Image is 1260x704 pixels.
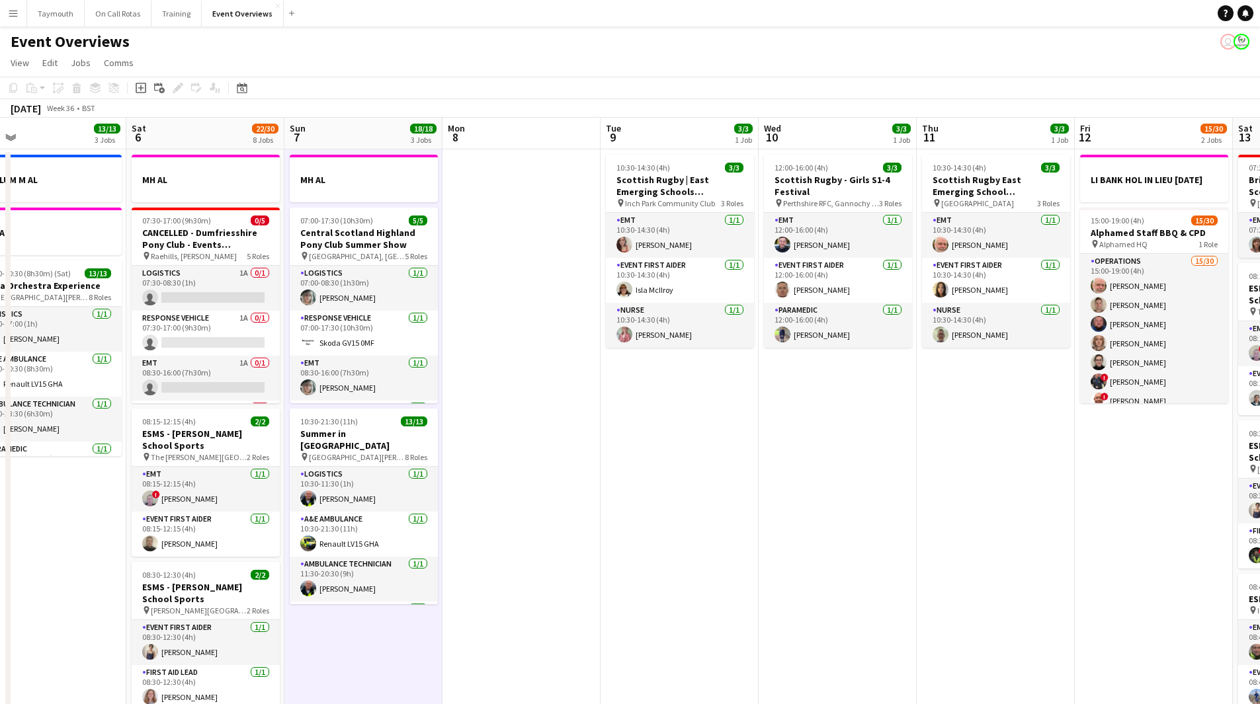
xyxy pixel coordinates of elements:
[448,122,465,134] span: Mon
[922,174,1070,198] h3: Scottish Rugby East Emerging School Championships | Meggetland
[290,409,438,604] app-job-card: 10:30-21:30 (11h)13/13Summer in [GEOGRAPHIC_DATA] [GEOGRAPHIC_DATA][PERSON_NAME], [GEOGRAPHIC_DAT...
[606,155,754,348] div: 10:30-14:30 (4h)3/3Scottish Rugby | East Emerging Schools Championships | [GEOGRAPHIC_DATA] Inch ...
[764,213,912,258] app-card-role: EMT1/112:00-16:00 (4h)[PERSON_NAME]
[251,570,269,580] span: 2/2
[1080,208,1228,403] app-job-card: 15:00-19:00 (4h)15/30Alphamed Staff BBQ & CPD Alphamed HQ1 RoleOperations15/3015:00-19:00 (4h)[PE...
[892,124,911,134] span: 3/3
[132,467,280,512] app-card-role: EMT1/108:15-12:15 (4h)![PERSON_NAME]
[132,122,146,134] span: Sat
[933,163,986,173] span: 10:30-14:30 (4h)
[132,155,280,202] app-job-card: MH AL
[11,102,41,115] div: [DATE]
[132,266,280,311] app-card-role: Logistics1A0/107:30-08:30 (1h)
[1091,215,1144,225] span: 15:00-19:00 (4h)
[288,130,306,145] span: 7
[922,258,1070,303] app-card-role: Event First Aider1/110:30-14:30 (4h)[PERSON_NAME]
[85,268,111,278] span: 13/13
[1037,198,1060,208] span: 3 Roles
[410,124,437,134] span: 18/18
[1080,227,1228,239] h3: Alphamed Staff BBQ & CPD
[309,251,405,261] span: [GEOGRAPHIC_DATA], [GEOGRAPHIC_DATA]
[879,198,902,208] span: 3 Roles
[1080,122,1091,134] span: Fri
[252,124,278,134] span: 22/30
[290,174,438,186] h3: MH AL
[290,401,438,446] app-card-role: Paramedic1/1
[775,163,828,173] span: 12:00-16:00 (4h)
[132,356,280,401] app-card-role: EMT1A0/108:30-16:00 (7h30m)
[247,452,269,462] span: 2 Roles
[290,266,438,311] app-card-role: Logistics1/107:00-08:30 (1h30m)[PERSON_NAME]
[142,416,196,426] span: 08:15-12:15 (4h)
[606,213,754,258] app-card-role: EMT1/110:30-14:30 (4h)[PERSON_NAME]
[37,54,63,71] a: Edit
[132,208,280,403] app-job-card: 07:30-17:00 (9h30m)0/5CANCELLED - Dumfriesshire Pony Club - Events [GEOGRAPHIC_DATA] Raehills, [P...
[1191,215,1218,225] span: 15/30
[142,570,196,580] span: 08:30-12:30 (4h)
[11,32,130,52] h1: Event Overviews
[44,103,77,113] span: Week 36
[922,303,1070,348] app-card-role: Nurse1/110:30-14:30 (4h)[PERSON_NAME]
[405,452,427,462] span: 8 Roles
[941,198,1014,208] span: [GEOGRAPHIC_DATA]
[290,208,438,403] div: 07:00-17:30 (10h30m)5/5Central Scotland Highland Pony Club Summer Show [GEOGRAPHIC_DATA], [GEOGRA...
[922,155,1070,348] div: 10:30-14:30 (4h)3/3Scottish Rugby East Emerging School Championships | Meggetland [GEOGRAPHIC_DAT...
[604,130,621,145] span: 9
[95,135,120,145] div: 3 Jobs
[27,1,85,26] button: Taymouth
[409,215,427,225] span: 5/5
[300,416,358,426] span: 10:30-21:30 (11h)
[251,215,269,225] span: 0/5
[1220,34,1236,50] app-user-avatar: Operations Team
[920,130,939,145] span: 11
[1101,393,1109,401] span: !
[1050,124,1069,134] span: 3/3
[132,227,280,251] h3: CANCELLED - Dumfriesshire Pony Club - Events [GEOGRAPHIC_DATA]
[132,401,280,446] app-card-role: Paramedic0/1
[1080,155,1228,202] app-job-card: LI BANK HOL IN LIEU [DATE]
[151,251,237,261] span: Raehills, [PERSON_NAME]
[606,122,621,134] span: Tue
[721,198,743,208] span: 3 Roles
[606,303,754,348] app-card-role: Nurse1/110:30-14:30 (4h)[PERSON_NAME]
[1236,130,1253,145] span: 13
[132,311,280,356] app-card-role: Response Vehicle1A0/107:30-17:00 (9h30m)
[625,198,715,208] span: Inch Park Community Club
[1041,163,1060,173] span: 3/3
[290,557,438,602] app-card-role: Ambulance Technician1/111:30-20:30 (9h)[PERSON_NAME]
[290,155,438,202] div: MH AL
[142,215,211,225] span: 07:30-17:00 (9h30m)
[71,57,91,69] span: Jobs
[1200,124,1227,134] span: 15/30
[1080,174,1228,186] h3: LI BANK HOL IN LIEU [DATE]
[132,428,280,451] h3: ESMS - [PERSON_NAME] School Sports
[151,606,247,615] span: [PERSON_NAME][GEOGRAPHIC_DATA]
[290,428,438,451] h3: Summer in [GEOGRAPHIC_DATA]
[130,130,146,145] span: 6
[290,356,438,401] app-card-role: EMT1/108:30-16:00 (7h30m)[PERSON_NAME]
[734,124,753,134] span: 3/3
[94,124,120,134] span: 13/13
[132,174,280,186] h3: MH AL
[202,1,284,26] button: Event Overviews
[300,215,373,225] span: 07:00-17:30 (10h30m)
[401,416,427,426] span: 13/13
[5,54,34,71] a: View
[99,54,139,71] a: Comms
[152,490,160,498] span: !
[883,163,902,173] span: 3/3
[104,57,134,69] span: Comms
[764,155,912,348] div: 12:00-16:00 (4h)3/3Scottish Rugby - Girls S1-4 Festival Perthshire RFC, Gannochy Sports Pavilion3...
[606,174,754,198] h3: Scottish Rugby | East Emerging Schools Championships | [GEOGRAPHIC_DATA]
[132,409,280,557] app-job-card: 08:15-12:15 (4h)2/2ESMS - [PERSON_NAME] School Sports The [PERSON_NAME][GEOGRAPHIC_DATA]2 RolesEM...
[1198,239,1218,249] span: 1 Role
[762,130,781,145] span: 10
[922,122,939,134] span: Thu
[85,1,151,26] button: On Call Rotas
[247,251,269,261] span: 5 Roles
[1101,373,1109,381] span: !
[783,198,879,208] span: Perthshire RFC, Gannochy Sports Pavilion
